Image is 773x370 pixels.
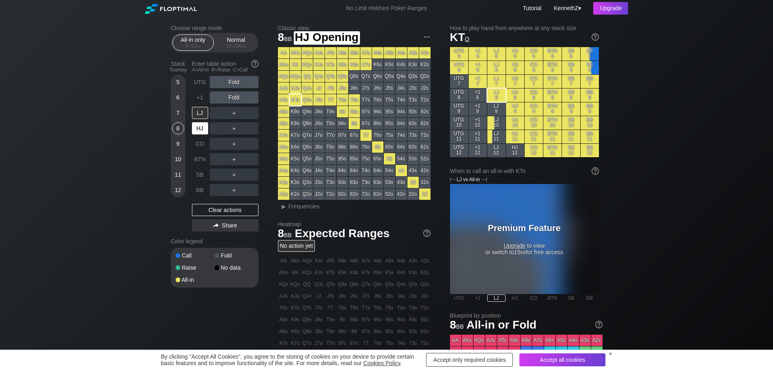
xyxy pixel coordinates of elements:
div: T5s [384,94,395,106]
div: 87o [349,130,360,141]
div: T7o [325,130,336,141]
div: J2o [313,188,325,200]
div: 44 [396,165,407,176]
div: 83o [349,177,360,188]
div: +1 11 [469,130,487,143]
div: TT [325,94,336,106]
div: +1 7 [469,75,487,88]
div: 82o [349,188,360,200]
div: 95s [384,106,395,117]
div: HJ 7 [506,75,524,88]
div: J8s [349,82,360,94]
div: HJ [192,122,208,134]
div: All-in [176,277,215,283]
div: A8s [349,47,360,58]
div: 43o [396,177,407,188]
div: Q4o [301,165,313,176]
div: K8s [349,59,360,70]
div: T5o [325,153,336,164]
div: CO 5 [525,47,543,61]
div: CO 9 [525,102,543,116]
div: A7s [360,47,372,58]
div: × [609,351,612,357]
div: 7 [172,107,184,119]
div: Q9s [337,71,348,82]
div: T7s [360,94,372,106]
div: Q6s [372,71,383,82]
div: K2s [419,59,431,70]
div: 92o [337,188,348,200]
div: Q2s [419,71,431,82]
div: 93o [337,177,348,188]
div: 5 – 12 [176,43,210,49]
div: +1 12 [469,144,487,157]
div: A9o [278,106,289,117]
div: SB 7 [562,75,580,88]
div: K8o [290,118,301,129]
div: A2o [278,188,289,200]
div: 66 [372,141,383,153]
div: K7s [360,59,372,70]
div: BB 10 [581,116,599,130]
div: BB 6 [581,61,599,74]
div: A8o [278,118,289,129]
div: A4s [396,47,407,58]
span: bb [196,43,201,49]
div: SB 10 [562,116,580,130]
div: A3s [407,47,419,58]
h2: Choose range mode [171,25,258,31]
div: J3s [407,82,419,94]
div: BB 7 [581,75,599,88]
div: KQs [301,59,313,70]
div: BTN 10 [543,116,562,130]
div: HJ 12 [506,144,524,157]
div: 76o [360,141,372,153]
div: K5o [290,153,301,164]
div: LJ 8 [487,89,506,102]
div: Q4s [396,71,407,82]
div: Accept all cookies [519,353,605,366]
div: 12 – 100 [219,43,253,49]
div: HJ 6 [506,61,524,74]
div: K6o [290,141,301,153]
div: HJ 10 [506,116,524,130]
div: +1 6 [469,61,487,74]
h2: Classic view [278,25,431,31]
span: bb [242,43,246,49]
div: HJ 11 [506,130,524,143]
div: 94o [337,165,348,176]
div: K3o [290,177,301,188]
div: 85s [384,118,395,129]
div: 42o [396,188,407,200]
div: ▸ [279,201,289,211]
img: Floptimal logo [145,4,197,14]
div: K4o [290,165,301,176]
div: 53s [407,153,419,164]
div: 94s [396,106,407,117]
div: ＋ [210,138,258,150]
div: 86s [372,118,383,129]
div: BB 11 [581,130,599,143]
div: Fold [215,253,254,258]
a: Cookies Policy [363,360,400,366]
div: A6o [278,141,289,153]
div: UTG 8 [450,89,468,102]
div: J4s [396,82,407,94]
div: JTo [313,94,325,106]
div: QJs [313,71,325,82]
div: 72o [360,188,372,200]
div: AJs [313,47,325,58]
div: Upgrade [593,2,628,15]
div: Q8o [301,118,313,129]
div: 84o [349,165,360,176]
div: LJ 12 [487,144,506,157]
div: 43s [407,165,419,176]
div: CO 11 [525,130,543,143]
img: ellipsis.fd386fe8.svg [422,32,431,41]
div: T4o [325,165,336,176]
div: 88 [349,118,360,129]
div: 55 [384,153,395,164]
div: UTG [192,76,208,88]
div: T3s [407,94,419,106]
div: ＋ [210,169,258,181]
